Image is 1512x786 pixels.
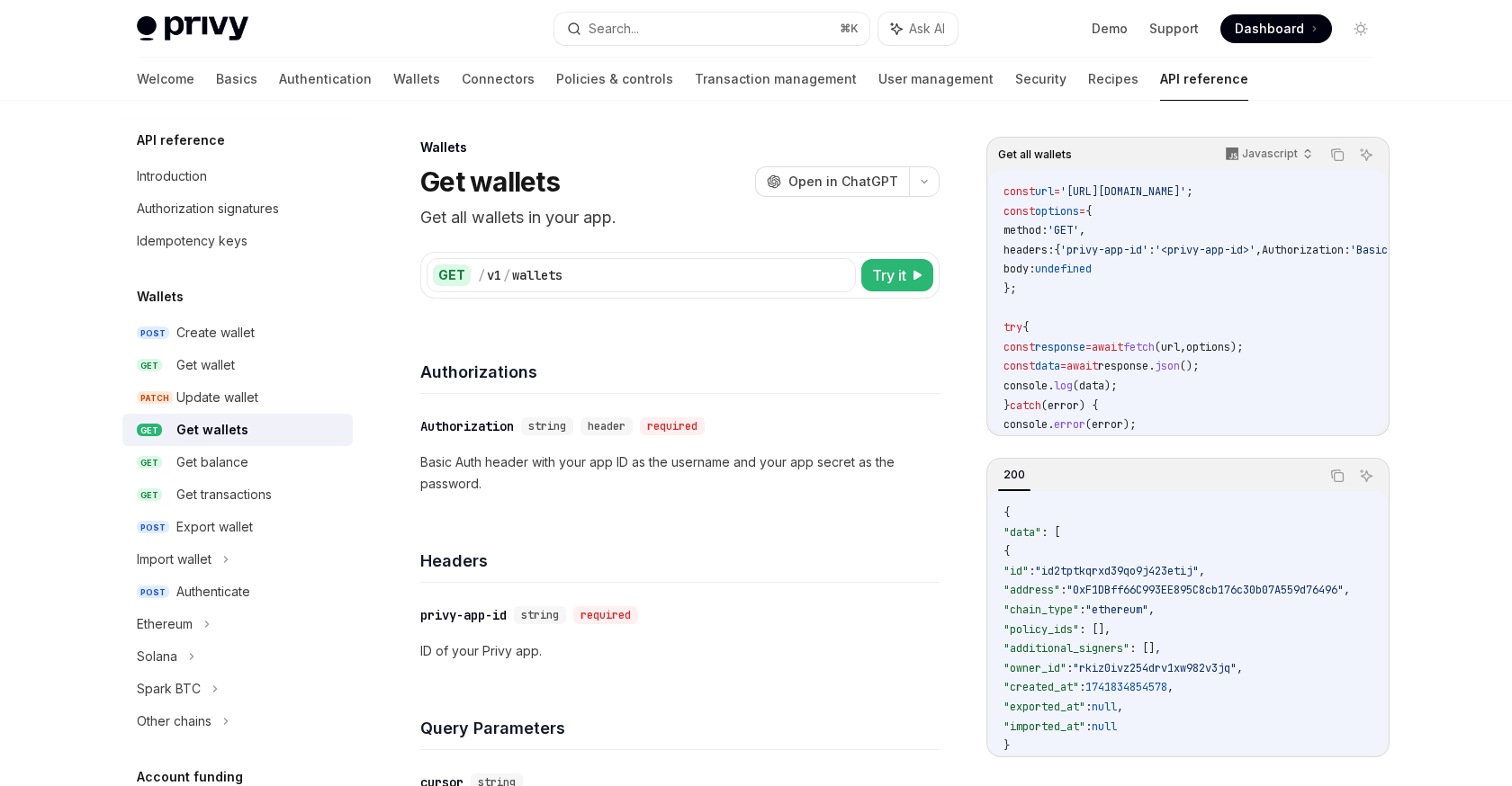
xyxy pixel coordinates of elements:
[487,266,501,284] div: v1
[1262,243,1350,257] span: Authorization:
[1022,320,1029,335] span: {
[1092,20,1128,38] a: Demo
[1029,564,1035,578] span: :
[1088,58,1138,101] a: Recipes
[1003,340,1035,354] span: const
[137,58,194,101] a: Welcome
[1003,204,1035,219] span: const
[1255,243,1262,257] span: ,
[1015,58,1066,101] a: Security
[1092,340,1123,354] span: await
[393,58,440,101] a: Wallets
[1079,379,1104,393] span: data
[1054,184,1060,199] span: =
[1123,417,1136,432] span: );
[1180,340,1186,354] span: ,
[1160,58,1248,101] a: API reference
[137,549,211,570] div: Import wallet
[137,130,225,151] h5: API reference
[176,419,248,441] div: Get wallets
[1085,340,1092,354] span: =
[1186,340,1230,354] span: options
[122,446,353,478] a: GETGet balance
[137,165,207,187] div: Introduction
[1003,661,1066,675] span: "owner_id"
[1199,564,1205,578] span: ,
[420,716,940,740] h4: Query Parameters
[462,58,535,101] a: Connectors
[640,417,705,435] div: required
[1003,398,1010,413] span: }
[433,264,471,286] div: GET
[279,58,372,101] a: Authentication
[137,521,169,534] span: POST
[1079,603,1085,617] span: :
[909,20,945,38] span: Ask AI
[1035,340,1085,354] span: response
[137,16,248,41] img: light logo
[1242,147,1298,161] p: Javascript
[1003,379,1048,393] span: console
[420,138,940,156] div: Wallets
[1048,379,1054,393] span: .
[420,417,514,435] div: Authorization
[1079,204,1085,219] span: =
[1003,243,1054,257] span: headers:
[176,581,250,603] div: Authenticate
[122,225,353,257] a: Idempotency keys
[122,414,353,446] a: GETGet wallets
[1104,379,1117,393] span: );
[137,646,177,667] div: Solana
[122,511,353,543] a: POSTExport wallet
[137,488,162,502] span: GET
[1326,143,1349,166] button: Copy the contents from the code block
[1035,184,1054,199] span: url
[1123,340,1155,354] span: fetch
[137,286,184,308] h5: Wallets
[1054,379,1073,393] span: log
[1035,564,1199,578] span: "id2tptkqrxd39qo9j423etij"
[420,606,507,624] div: privy-app-id
[176,387,258,408] div: Update wallet
[137,710,211,732] div: Other chains
[1148,359,1155,373] span: .
[1148,603,1155,617] span: ,
[503,266,510,284] div: /
[1167,680,1174,694] span: ,
[861,259,933,291] button: Try it
[840,22,859,36] span: ⌘ K
[1344,583,1350,597] span: ,
[1003,738,1010,753] span: }
[878,13,958,45] button: Ask AI
[1010,398,1041,413] span: catch
[755,166,909,197] button: Open in ChatGPT
[122,192,353,225] a: Authorization signatures
[1354,464,1378,487] button: Ask AI
[1060,184,1186,199] span: '[URL][DOMAIN_NAME]'
[998,147,1072,162] span: Get all wallets
[1060,243,1148,257] span: 'privy-app-id'
[1129,641,1161,656] span: : [],
[1155,243,1255,257] span: '<privy-app-id>'
[1073,379,1079,393] span: (
[1066,661,1073,675] span: :
[1098,359,1148,373] span: response
[1092,700,1117,714] span: null
[137,678,201,700] div: Spark BTC
[554,13,869,45] button: Search...⌘K
[1079,680,1085,694] span: :
[556,58,673,101] a: Policies & controls
[1003,719,1085,734] span: "imported_at"
[1149,20,1199,38] a: Support
[420,451,940,495] p: Basic Auth header with your app ID as the username and your app secret as the password.
[1003,505,1010,520] span: {
[588,419,625,433] span: header
[1035,359,1060,373] span: data
[1003,359,1035,373] span: const
[122,478,353,511] a: GETGet transactions
[1186,184,1192,199] span: ;
[1003,544,1010,558] span: {
[1237,661,1243,675] span: ,
[176,322,255,344] div: Create wallet
[1079,398,1098,413] span: ) {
